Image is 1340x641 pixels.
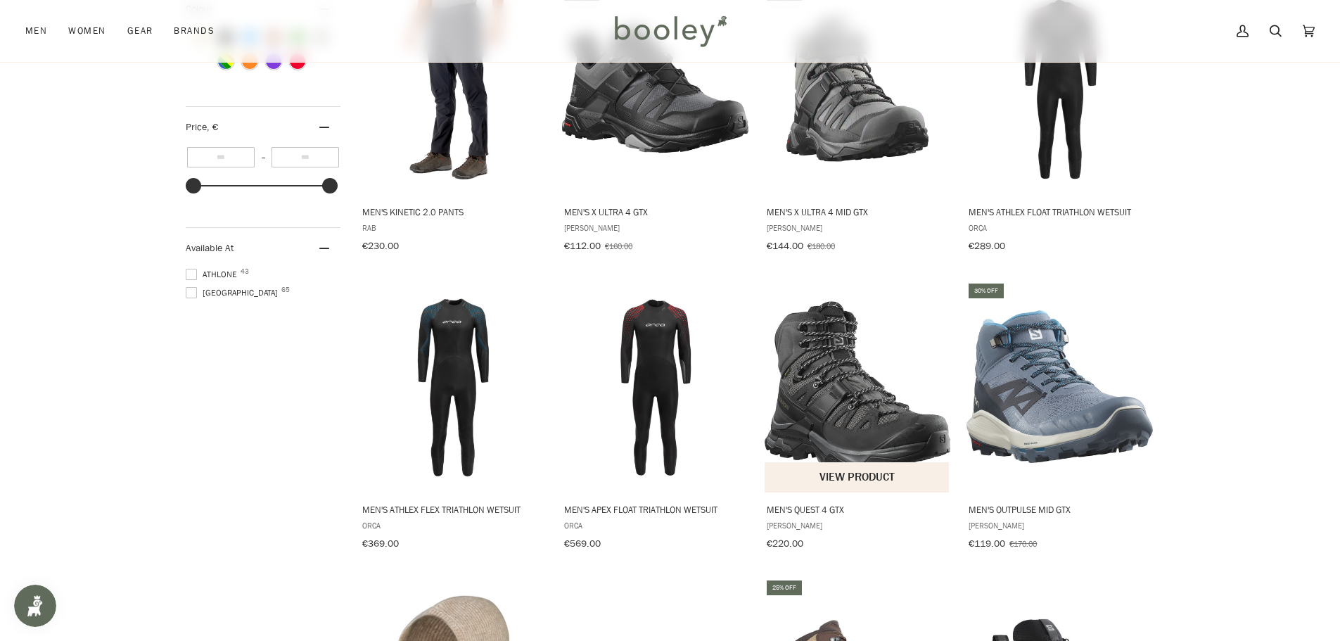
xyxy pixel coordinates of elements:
img: Orca Men's Apex Float Triathlon Wetsuit Black / Red - Booley Galway [562,293,748,480]
span: 65 [281,286,290,293]
button: View product [764,462,949,492]
span: Colour: Orange [242,53,257,69]
span: Colour: Multicolour [218,53,234,69]
span: €569.00 [564,536,601,550]
span: Brands [174,24,215,38]
span: Men's Kinetic 2.0 Pants [362,205,544,218]
span: Athlone [186,268,241,281]
a: Men's Quest 4 GTX [764,281,950,554]
span: Men's OUTPulse Mid GTX [969,502,1151,515]
div: 30% off [969,283,1004,298]
span: Men's Quest 4 GTX [766,502,948,515]
span: [PERSON_NAME] [766,519,948,531]
span: Orca [969,222,1151,234]
span: Women [68,24,106,38]
span: Men [25,24,47,38]
span: Gear [127,24,153,38]
span: [GEOGRAPHIC_DATA] [186,286,282,299]
span: €220.00 [766,536,803,550]
div: 25% off [766,580,801,595]
a: Men's Athlex Flex Triathlon Wetsuit [359,281,546,554]
span: €369.00 [362,536,398,550]
span: Men's X Ultra 4 GTX [564,205,746,218]
span: 43 [241,268,249,275]
span: Men's Apex Float Triathlon Wetsuit [564,502,746,515]
span: Price [186,120,218,134]
img: Booley [608,11,732,51]
span: Men's Athlex Float Triathlon Wetsuit [969,205,1151,218]
span: €230.00 [362,239,398,253]
span: – [254,151,271,163]
span: Orca [362,519,544,531]
span: €144.00 [766,239,803,253]
input: Minimum value [186,147,254,167]
span: Men's X Ultra 4 Mid GTX [766,205,948,218]
a: Men's Apex Float Triathlon Wetsuit [562,281,748,554]
span: €170.00 [1009,537,1037,549]
span: €119.00 [969,536,1005,550]
span: €289.00 [969,239,1005,253]
span: Men's Athlex Flex Triathlon Wetsuit [362,502,544,515]
input: Maximum value [272,147,339,167]
span: [PERSON_NAME] [766,222,948,234]
span: Colour: Purple [266,53,281,69]
span: €112.00 [564,239,601,253]
span: Rab [362,222,544,234]
span: Orca [564,519,746,531]
span: €160.00 [605,240,632,252]
span: Available At [186,241,234,255]
span: €180.00 [807,240,834,252]
img: Orca Men's Athlex Flex Triathlon Wetsuit Blue Flex - Booley Galway [359,293,546,480]
img: Salomon Men's OUTPulse Mid GTX China Blue / Carbon / Lunar Rock - Booley Galway [966,293,1153,480]
span: [PERSON_NAME] [564,222,746,234]
span: [PERSON_NAME] [969,519,1151,531]
span: Colour: Red [290,53,305,69]
img: Salomon Men's Quest 4 GTX Magnet / Black / Quarry - Booley Galway [764,293,950,480]
iframe: Button to open loyalty program pop-up [14,585,56,627]
a: Men's OUTPulse Mid GTX [966,281,1153,554]
span: , € [207,120,218,134]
